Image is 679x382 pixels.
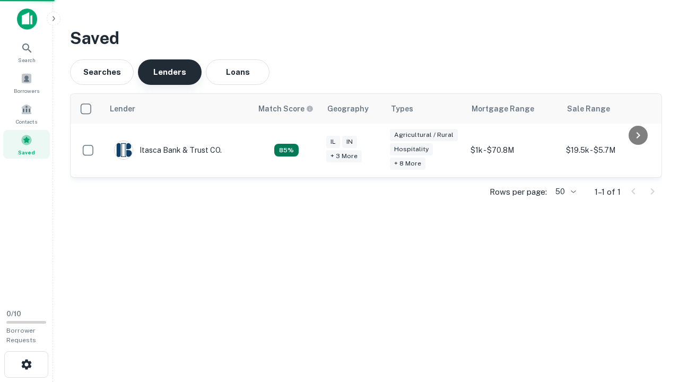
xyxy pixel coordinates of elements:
div: Types [391,102,413,115]
td: $1k - $70.8M [465,124,561,177]
div: IN [342,136,357,148]
th: Lender [103,94,252,124]
button: Lenders [138,59,202,85]
a: Search [3,38,50,66]
div: Lender [110,102,135,115]
div: 50 [551,184,578,199]
img: capitalize-icon.png [17,8,37,30]
div: Mortgage Range [472,102,534,115]
span: Borrowers [14,86,39,95]
div: IL [326,136,340,148]
iframe: Chat Widget [626,297,679,348]
td: $19.5k - $5.7M [561,124,656,177]
p: Rows per page: [490,186,547,198]
th: Types [385,94,465,124]
h3: Saved [70,25,662,51]
button: Loans [206,59,269,85]
div: + 3 more [326,150,362,162]
div: Capitalize uses an advanced AI algorithm to match your search with the best lender. The match sco... [258,103,314,115]
th: Geography [321,94,385,124]
span: Contacts [16,117,37,126]
span: Saved [18,148,35,157]
th: Mortgage Range [465,94,561,124]
div: Agricultural / Rural [390,129,458,141]
a: Borrowers [3,68,50,97]
span: Search [18,56,36,64]
div: Geography [327,102,369,115]
h6: Match Score [258,103,311,115]
div: Itasca Bank & Trust CO. [114,141,222,160]
div: Capitalize uses an advanced AI algorithm to match your search with the best lender. The match sco... [274,144,299,157]
img: picture [115,141,133,159]
th: Sale Range [561,94,656,124]
span: Borrower Requests [6,327,36,344]
a: Saved [3,130,50,159]
a: Contacts [3,99,50,128]
p: 1–1 of 1 [595,186,621,198]
button: Searches [70,59,134,85]
div: + 8 more [390,158,425,170]
th: Capitalize uses an advanced AI algorithm to match your search with the best lender. The match sco... [252,94,321,124]
span: 0 / 10 [6,310,21,318]
div: Sale Range [567,102,610,115]
div: Hospitality [390,143,433,155]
